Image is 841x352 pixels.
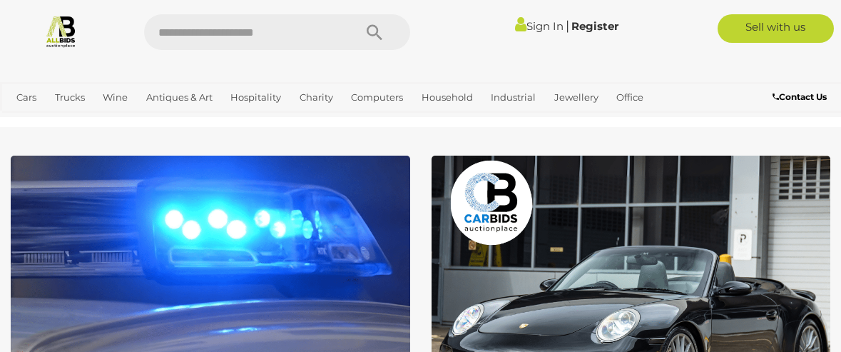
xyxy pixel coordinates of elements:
[97,86,133,109] a: Wine
[515,19,564,33] a: Sign In
[345,86,409,109] a: Computers
[141,86,218,109] a: Antiques & Art
[485,86,541,109] a: Industrial
[11,109,51,133] a: Sports
[49,86,91,109] a: Trucks
[416,86,479,109] a: Household
[339,14,410,50] button: Search
[294,86,339,109] a: Charity
[58,109,171,133] a: [GEOGRAPHIC_DATA]
[225,86,287,109] a: Hospitality
[11,86,42,109] a: Cars
[773,91,827,102] b: Contact Us
[549,86,604,109] a: Jewellery
[611,86,649,109] a: Office
[566,18,569,34] span: |
[773,89,830,105] a: Contact Us
[718,14,834,43] a: Sell with us
[44,14,78,48] img: Allbids.com.au
[571,19,618,33] a: Register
